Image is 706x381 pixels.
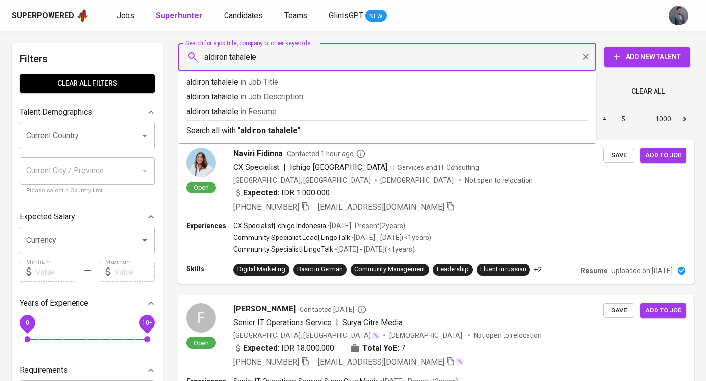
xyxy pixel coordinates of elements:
[142,319,152,326] span: 10+
[156,10,204,22] a: Superhunter
[190,339,213,347] span: Open
[669,6,688,25] img: jhon@glints.com
[284,11,307,20] span: Teams
[76,8,89,23] img: app logo
[645,150,681,161] span: Add to job
[640,148,686,163] button: Add to job
[480,265,526,274] div: Fluent in russian
[283,162,286,173] span: |
[12,8,89,23] a: Superpoweredapp logo
[114,262,155,282] input: Value
[326,221,405,231] p: • [DATE] - Present ( 2 years )
[401,342,405,354] span: 7
[190,183,213,191] span: Open
[634,114,650,124] div: …
[186,264,233,274] p: Skills
[27,77,147,90] span: Clear All filters
[240,107,277,116] span: in Resume
[224,11,263,20] span: Candidates
[35,262,76,282] input: Value
[300,305,367,314] span: Contacted [DATE]
[604,47,690,67] button: Add New Talent
[117,10,136,22] a: Jobs
[631,85,665,97] span: Clear All
[653,111,674,127] button: Go to page 1000
[12,10,74,22] div: Superpowered
[233,342,334,354] div: IDR 18.000.000
[233,175,371,185] div: [GEOGRAPHIC_DATA], [GEOGRAPHIC_DATA]
[603,148,634,163] button: Save
[329,11,363,20] span: GlintsGPT
[372,332,379,339] img: magic_wand.svg
[474,331,542,340] p: Not open to relocation
[456,357,464,365] img: magic_wand.svg
[138,234,151,247] button: Open
[233,244,333,254] p: Community Specialist | LingoTalk
[233,357,299,367] span: [PHONE_NUMBER]
[233,331,379,340] div: [GEOGRAPHIC_DATA], [GEOGRAPHIC_DATA]
[233,202,299,212] span: [PHONE_NUMBER]
[20,106,92,118] p: Talent Demographics
[20,293,155,313] div: Years of Experience
[611,266,673,276] p: Uploaded on [DATE]
[354,265,425,274] div: Community Management
[380,175,455,185] span: [DEMOGRAPHIC_DATA]
[138,129,151,143] button: Open
[25,319,29,326] span: 0
[290,163,387,172] span: Ichigo [GEOGRAPHIC_DATA]
[20,74,155,93] button: Clear All filters
[233,148,283,160] span: Naviri Fidinna
[186,303,216,333] div: F
[640,303,686,318] button: Add to job
[342,318,403,327] span: Surya Citra Media
[329,10,387,22] a: GlintsGPT NEW
[20,364,68,376] p: Requirements
[437,265,469,274] div: Leadership
[243,187,279,199] b: Expected:
[608,150,630,161] span: Save
[362,342,399,354] b: Total YoE:
[628,82,669,100] button: Clear All
[186,106,588,118] p: aldiron tahalele
[20,51,155,67] h6: Filters
[581,266,607,276] p: Resume
[521,111,694,127] nav: pagination navigation
[20,102,155,122] div: Talent Demographics
[318,202,444,212] span: [EMAIL_ADDRESS][DOMAIN_NAME]
[186,91,588,103] p: aldiron tahalele
[336,317,338,329] span: |
[645,305,681,316] span: Add to job
[603,303,634,318] button: Save
[390,164,479,171] span: IT Services and IT Consulting
[365,11,387,21] span: NEW
[240,126,298,135] b: aldiron tahalele
[186,76,588,88] p: aldiron tahalele
[233,318,332,327] span: Senior IT Operations Service
[237,265,285,274] div: Digital Marketing
[186,148,216,177] img: b80daf64a90a0f69b856098c4b9f679c.png
[389,331,464,340] span: [DEMOGRAPHIC_DATA]
[20,360,155,380] div: Requirements
[20,207,155,227] div: Expected Salary
[186,125,588,137] p: Search all with " "
[608,305,630,316] span: Save
[233,187,330,199] div: IDR 1.000.000
[224,10,265,22] a: Candidates
[297,265,343,274] div: Basic in German
[117,11,134,20] span: Jobs
[615,111,631,127] button: Go to page 5
[597,111,612,127] button: Go to page 4
[20,211,75,223] p: Expected Salary
[350,233,431,242] p: • [DATE] - [DATE] ( <1 years )
[243,342,279,354] b: Expected:
[178,140,694,284] a: OpenNaviri FidinnaContacted 1 hour agoCX Specialist|Ichigo [GEOGRAPHIC_DATA]IT Services and IT Co...
[465,175,533,185] p: Not open to relocation
[186,221,233,231] p: Experiences
[534,265,542,275] p: +2
[284,10,309,22] a: Teams
[357,305,367,314] svg: By Batam recruiter
[677,111,693,127] button: Go to next page
[333,244,415,254] p: • [DATE] - [DATE] ( <1 years )
[20,297,88,309] p: Years of Experience
[233,163,279,172] span: CX Specialist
